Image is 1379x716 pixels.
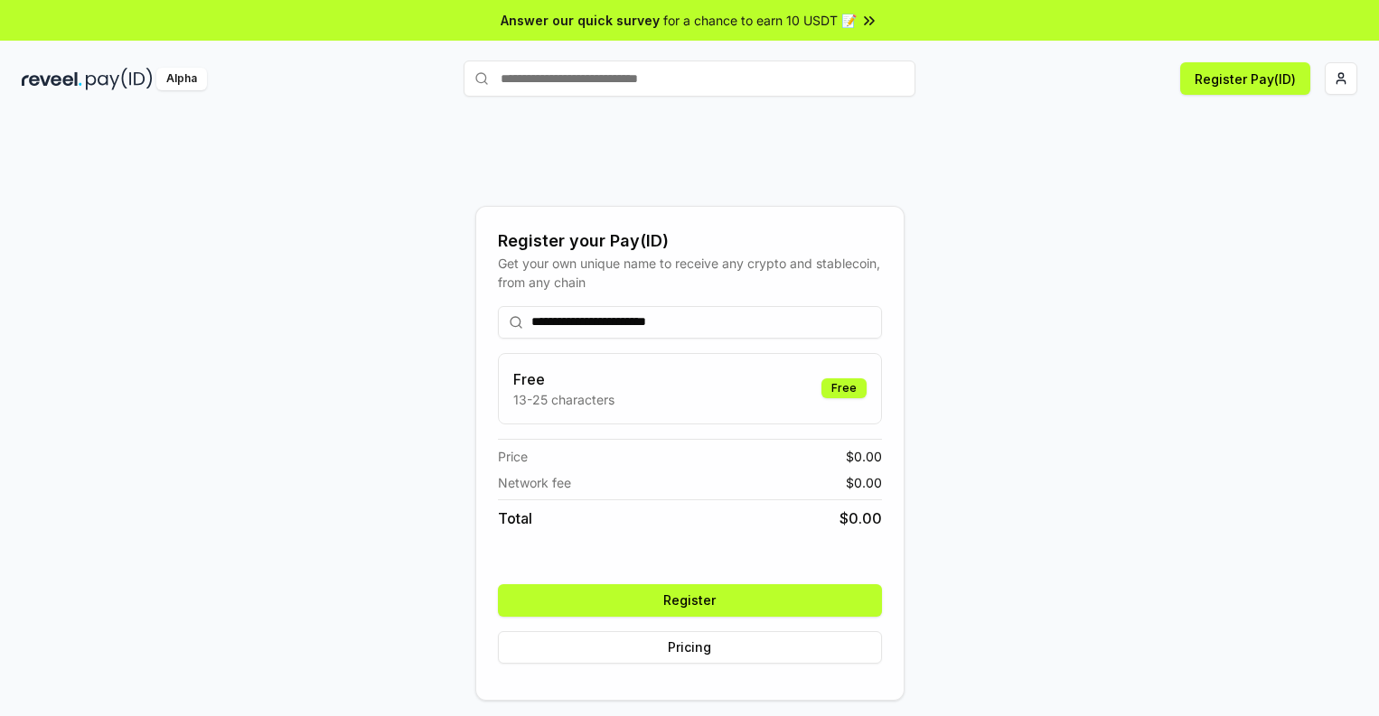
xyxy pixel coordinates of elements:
[846,473,882,492] span: $ 0.00
[663,11,857,30] span: for a chance to earn 10 USDT 📝
[498,447,528,466] span: Price
[846,447,882,466] span: $ 0.00
[498,631,882,664] button: Pricing
[86,68,153,90] img: pay_id
[22,68,82,90] img: reveel_dark
[498,473,571,492] span: Network fee
[498,254,882,292] div: Get your own unique name to receive any crypto and stablecoin, from any chain
[821,378,867,398] div: Free
[513,368,614,390] h3: Free
[498,507,532,529] span: Total
[1180,62,1310,95] button: Register Pay(ID)
[498,584,882,617] button: Register
[501,11,660,30] span: Answer our quick survey
[840,507,882,529] span: $ 0.00
[156,68,207,90] div: Alpha
[513,390,614,409] p: 13-25 characters
[498,228,882,254] div: Register your Pay(ID)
